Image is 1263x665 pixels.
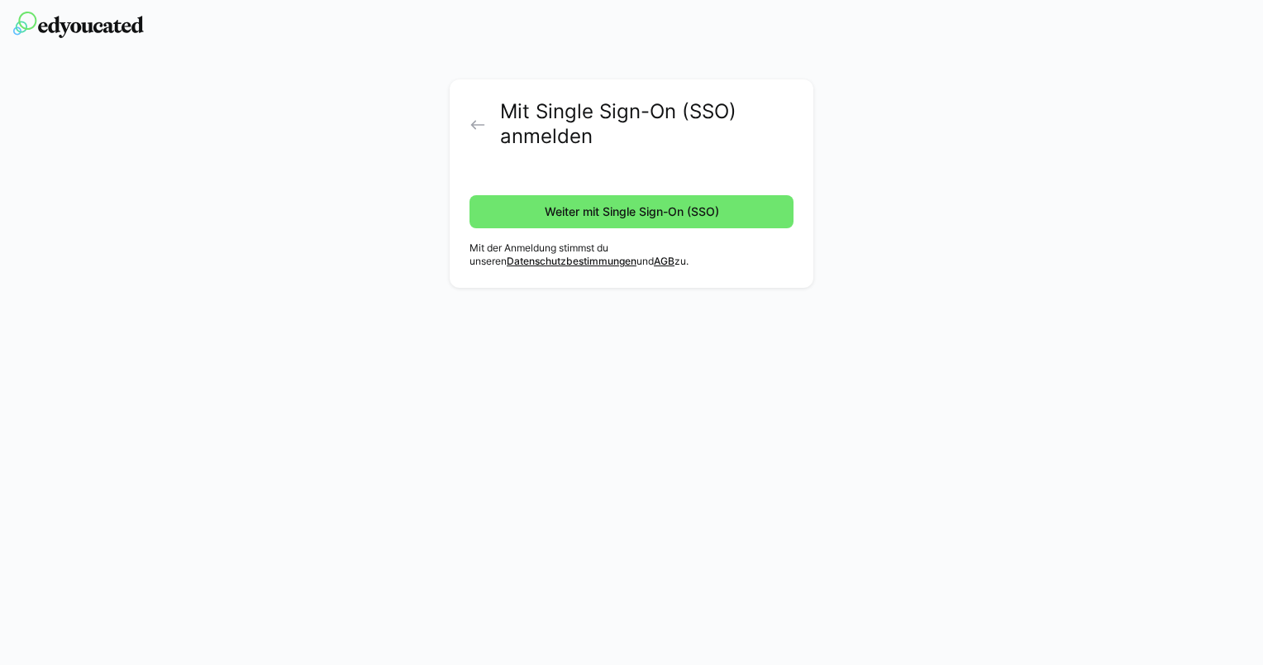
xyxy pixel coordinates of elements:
[500,99,794,149] h2: Mit Single Sign-On (SSO) anmelden
[469,195,794,228] button: Weiter mit Single Sign-On (SSO)
[542,203,722,220] span: Weiter mit Single Sign-On (SSO)
[13,12,144,38] img: edyoucated
[469,242,794,268] p: Mit der Anmeldung stimmst du unseren und zu.
[654,255,674,267] a: AGB
[507,255,636,267] a: Datenschutzbestimmungen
